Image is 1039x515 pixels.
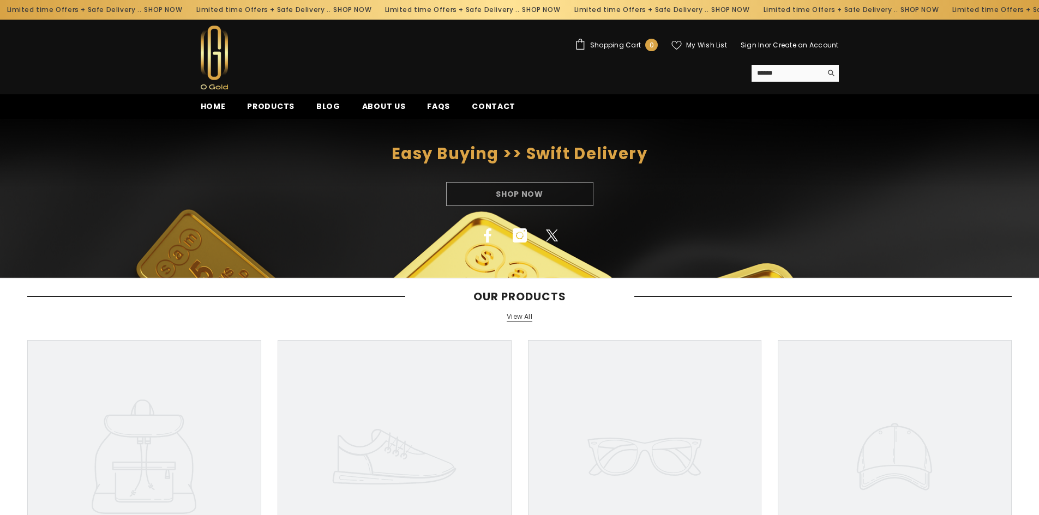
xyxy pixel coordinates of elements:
a: Sign In [741,40,765,50]
img: Ogold Shop [201,26,228,89]
button: Search [822,65,839,81]
a: About us [351,100,417,119]
a: Products [236,100,305,119]
a: Contact [461,100,526,119]
a: SHOP NOW [897,4,935,16]
span: My Wish List [686,42,727,49]
div: Limited time Offers + Safe Delivery .. [375,1,564,19]
span: FAQs [427,101,450,112]
a: SHOP NOW [708,4,746,16]
a: Blog [305,100,351,119]
span: or [765,40,771,50]
a: Shopping Cart [575,39,658,51]
a: SHOP NOW [519,4,557,16]
summary: Search [752,65,839,82]
a: View All [507,312,532,322]
a: SHOP NOW [141,4,179,16]
a: FAQs [416,100,461,119]
span: Contact [472,101,515,112]
a: Create an Account [773,40,838,50]
a: SHOP NOW [330,4,368,16]
span: Blog [316,101,340,112]
a: Home [190,100,237,119]
span: About us [362,101,406,112]
span: Home [201,101,226,112]
div: Limited time Offers + Safe Delivery .. [753,1,942,19]
a: My Wish List [671,40,727,50]
div: Limited time Offers + Safe Delivery .. [186,1,375,19]
div: Limited time Offers + Safe Delivery .. [564,1,753,19]
span: Products [247,101,295,112]
span: Our Products [405,290,634,303]
span: 0 [650,39,654,51]
span: Shopping Cart [590,42,641,49]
